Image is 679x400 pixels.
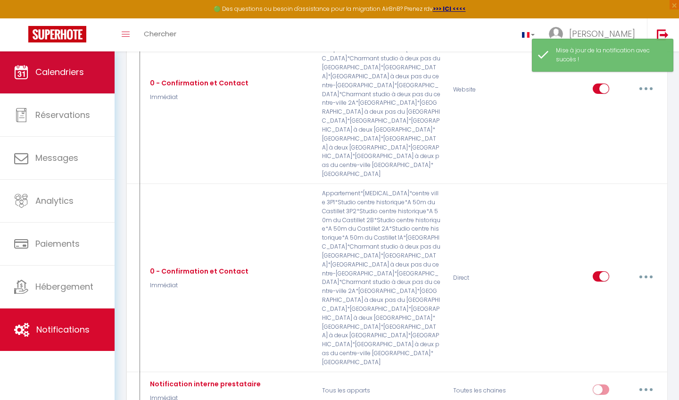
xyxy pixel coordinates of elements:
[35,281,93,292] span: Hébergement
[549,27,563,41] img: ...
[35,195,74,207] span: Analytics
[569,28,635,40] span: [PERSON_NAME]
[316,189,447,367] p: Appartement*[MEDICAL_DATA]*centre ville 3P1*Studio centre historique*A 50m du Castillet 3P2*Studi...
[447,1,534,179] div: Website
[35,152,78,164] span: Messages
[433,5,466,13] a: >>> ICI <<<<
[556,46,663,64] div: Mise à jour de la notification avec succès !
[144,29,176,39] span: Chercher
[657,29,669,41] img: logout
[148,281,248,290] p: Immédiat
[148,78,248,88] div: 0 - Confirmation et Contact
[35,238,80,250] span: Paiements
[35,109,90,121] span: Réservations
[36,324,90,335] span: Notifications
[148,266,248,276] div: 0 - Confirmation et Contact
[316,1,447,179] p: Appartement*[MEDICAL_DATA]*centre ville 3P1*Studio centre historique*A 50m du Castillet 3P2*Studi...
[148,379,261,389] div: Notification interne prestataire
[35,66,84,78] span: Calendriers
[137,18,183,51] a: Chercher
[447,189,534,367] div: Direct
[542,18,647,51] a: ... [PERSON_NAME]
[28,26,86,42] img: Super Booking
[148,93,248,102] p: Immédiat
